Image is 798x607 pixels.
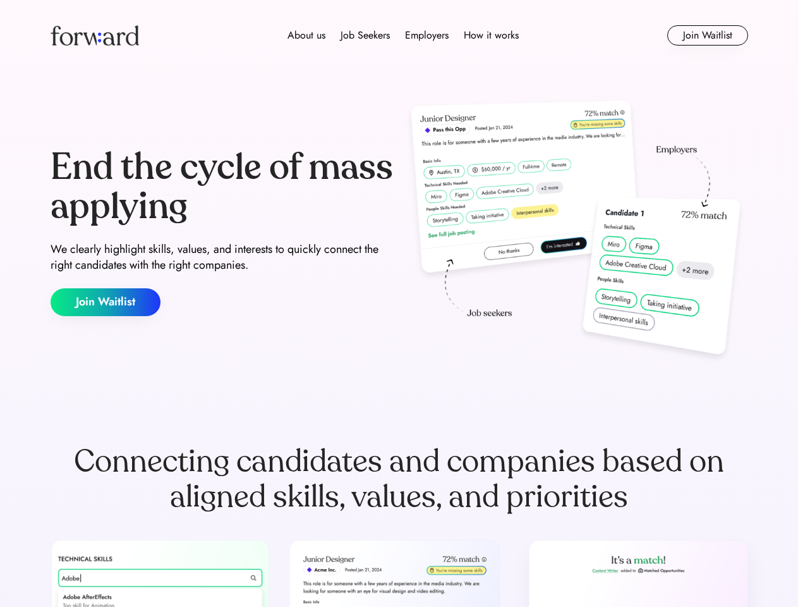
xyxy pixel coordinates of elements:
img: Forward logo [51,25,139,46]
img: hero-image.png [404,96,748,368]
div: End the cycle of mass applying [51,148,394,226]
div: We clearly highlight skills, values, and interests to quickly connect the right candidates with t... [51,242,394,273]
div: Employers [405,28,449,43]
button: Join Waitlist [51,288,160,316]
button: Join Waitlist [667,25,748,46]
div: Job Seekers [341,28,390,43]
div: About us [287,28,325,43]
div: How it works [464,28,519,43]
div: Connecting candidates and companies based on aligned skills, values, and priorities [51,444,748,515]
